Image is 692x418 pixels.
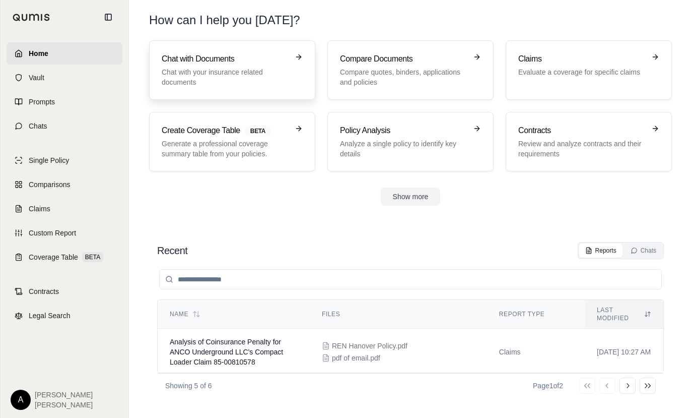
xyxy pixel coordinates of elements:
[162,67,289,87] p: Chat with your insurance related documents
[35,400,93,410] span: [PERSON_NAME]
[340,125,467,137] h3: Policy Analysis
[332,353,380,363] span: pdf of email.pdf
[7,222,122,244] a: Custom Report
[585,247,616,255] div: Reports
[7,198,122,220] a: Claims
[29,228,76,238] span: Custom Report
[7,42,122,65] a: Home
[340,53,467,65] h3: Compare Documents
[332,341,407,351] span: REN Hanover Policy.pdf
[162,139,289,159] p: Generate a professional coverage summary table from your policies.
[631,247,656,255] div: Chats
[506,112,672,171] a: ContractsReview and analyze contracts and their requirements
[149,12,300,28] h1: How can I help you [DATE]?
[149,40,315,100] a: Chat with DocumentsChat with your insurance related documents
[518,139,645,159] p: Review and analyze contracts and their requirements
[518,125,645,137] h3: Contracts
[518,67,645,77] p: Evaluate a coverage for specific claims
[597,306,651,322] div: Last modified
[585,329,663,376] td: [DATE] 10:27 AM
[7,173,122,196] a: Comparisons
[11,390,31,410] div: A
[7,305,122,327] a: Legal Search
[29,97,55,107] span: Prompts
[487,300,585,329] th: Report Type
[310,300,487,329] th: Files
[487,329,585,376] td: Claims
[506,40,672,100] a: ClaimsEvaluate a coverage for specific claims
[165,381,212,391] p: Showing 5 of 6
[7,115,122,137] a: Chats
[327,112,494,171] a: Policy AnalysisAnalyze a single policy to identify key details
[29,48,48,58] span: Home
[7,149,122,171] a: Single Policy
[29,180,70,190] span: Comparisons
[162,53,289,65] h3: Chat with Documents
[82,252,103,262] span: BETA
[7,280,122,303] a: Contracts
[29,204,50,214] span: Claims
[29,286,59,296] span: Contracts
[625,244,662,258] button: Chats
[7,91,122,113] a: Prompts
[327,40,494,100] a: Compare DocumentsCompare quotes, binders, applications and policies
[244,126,271,137] span: BETA
[170,310,298,318] div: Name
[100,9,116,25] button: Collapse sidebar
[340,67,467,87] p: Compare quotes, binders, applications and policies
[29,155,69,165] span: Single Policy
[340,139,467,159] p: Analyze a single policy to identify key details
[518,53,645,65] h3: Claims
[7,67,122,89] a: Vault
[381,188,441,206] button: Show more
[29,252,78,262] span: Coverage Table
[7,246,122,268] a: Coverage TableBETA
[162,125,289,137] h3: Create Coverage Table
[29,311,71,321] span: Legal Search
[29,121,47,131] span: Chats
[29,73,44,83] span: Vault
[149,112,315,171] a: Create Coverage TableBETAGenerate a professional coverage summary table from your policies.
[35,390,93,400] span: [PERSON_NAME]
[13,14,50,21] img: Qumis Logo
[533,381,563,391] div: Page 1 of 2
[579,244,622,258] button: Reports
[157,244,187,258] h2: Recent
[170,338,283,366] span: Analysis of Coinsurance Penalty for ANCO Underground LLC's Compact Loader Claim 85-00810578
